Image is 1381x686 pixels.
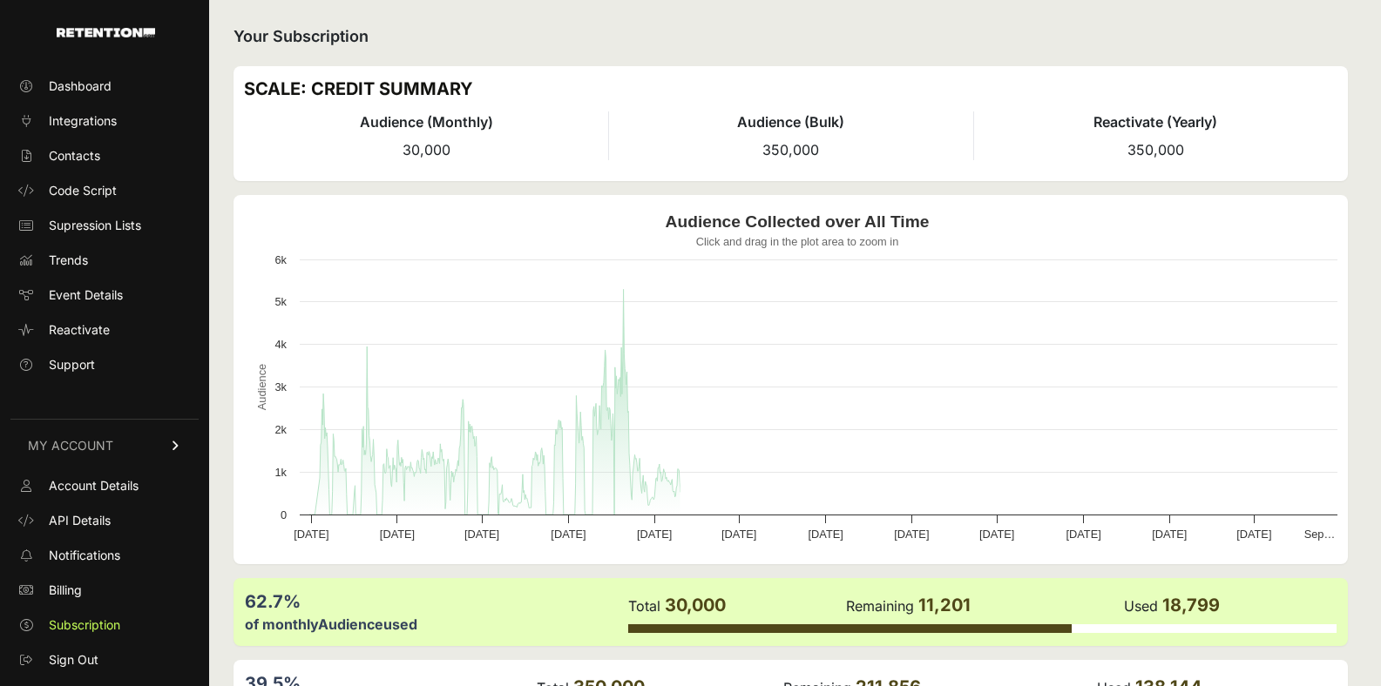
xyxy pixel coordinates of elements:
[274,380,287,393] text: 3k
[245,589,626,614] div: 62.7%
[49,112,117,130] span: Integrations
[245,614,626,635] div: of monthly used
[28,437,113,454] span: MY ACCOUNT
[49,182,117,199] span: Code Script
[403,141,450,158] span: 30,000
[762,141,819,158] span: 350,000
[294,528,328,541] text: [DATE]
[1162,595,1220,615] span: 18,799
[274,253,287,266] text: 6k
[979,528,1014,541] text: [DATE]
[49,547,120,564] span: Notifications
[10,611,199,639] a: Subscription
[49,616,120,634] span: Subscription
[666,212,930,231] text: Audience Collected over All Time
[1066,528,1100,541] text: [DATE]
[10,351,199,379] a: Support
[49,512,111,529] span: API Details
[10,541,199,569] a: Notifications
[380,528,415,541] text: [DATE]
[244,77,1337,101] h3: SCALE: CREDIT SUMMARY
[49,77,112,95] span: Dashboard
[721,528,756,541] text: [DATE]
[609,111,972,132] h4: Audience (Bulk)
[10,142,199,170] a: Contacts
[49,651,98,669] span: Sign Out
[49,321,110,339] span: Reactivate
[918,595,971,615] span: 11,201
[551,528,586,541] text: [DATE]
[10,72,199,100] a: Dashboard
[10,507,199,535] a: API Details
[49,286,123,304] span: Event Details
[49,252,88,269] span: Trends
[244,111,608,132] h4: Audience (Monthly)
[274,423,287,436] text: 2k
[10,177,199,205] a: Code Script
[1127,141,1184,158] span: 350,000
[10,107,199,135] a: Integrations
[1304,528,1336,541] text: Sep…
[49,356,95,373] span: Support
[665,595,726,615] span: 30,000
[274,338,287,351] text: 4k
[10,576,199,604] a: Billing
[846,597,914,615] label: Remaining
[49,477,139,494] span: Account Details
[10,246,199,274] a: Trends
[255,364,268,410] text: Audience
[637,528,672,541] text: [DATE]
[628,597,660,615] label: Total
[10,646,199,674] a: Sign Out
[49,147,100,165] span: Contacts
[894,528,929,541] text: [DATE]
[1236,528,1271,541] text: [DATE]
[809,528,843,541] text: [DATE]
[1124,597,1158,615] label: Used
[1152,528,1187,541] text: [DATE]
[10,281,199,309] a: Event Details
[974,111,1337,132] h4: Reactivate (Yearly)
[10,212,199,239] a: Supression Lists
[274,466,287,479] text: 1k
[696,235,899,248] text: Click and drag in the plot area to zoom in
[57,28,155,37] img: Retention.com
[234,24,1348,49] h2: Your Subscription
[10,472,199,500] a: Account Details
[281,508,287,521] text: 0
[49,217,141,234] span: Supression Lists
[274,295,287,308] text: 5k
[49,582,82,599] span: Billing
[10,316,199,344] a: Reactivate
[244,205,1351,554] svg: Audience Collected over All Time
[318,615,383,633] label: Audience
[10,419,199,472] a: MY ACCOUNT
[464,528,499,541] text: [DATE]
